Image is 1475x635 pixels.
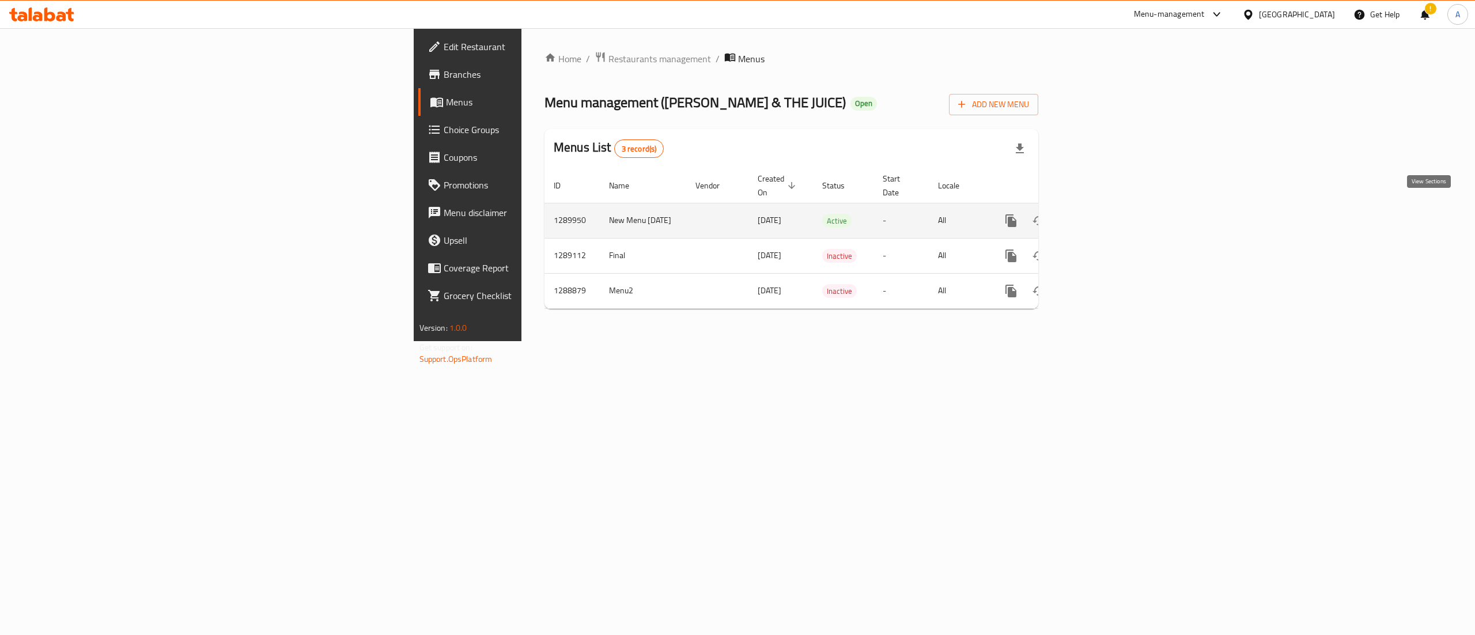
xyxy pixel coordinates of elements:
[614,139,664,158] div: Total records count
[938,179,974,192] span: Locale
[850,97,877,111] div: Open
[997,277,1025,305] button: more
[418,116,660,143] a: Choice Groups
[1134,7,1205,21] div: Menu-management
[446,95,651,109] span: Menus
[873,238,929,273] td: -
[997,242,1025,270] button: more
[444,233,651,247] span: Upsell
[758,172,799,199] span: Created On
[418,33,660,61] a: Edit Restaurant
[444,289,651,303] span: Grocery Checklist
[615,143,664,154] span: 3 record(s)
[822,285,857,298] span: Inactive
[873,273,929,308] td: -
[1025,207,1053,235] button: Change Status
[716,52,720,66] li: /
[958,97,1029,112] span: Add New Menu
[554,139,664,158] h2: Menus List
[444,178,651,192] span: Promotions
[949,94,1038,115] button: Add New Menu
[418,199,660,226] a: Menu disclaimer
[609,179,644,192] span: Name
[873,203,929,238] td: -
[929,203,988,238] td: All
[822,179,860,192] span: Status
[883,172,915,199] span: Start Date
[544,168,1117,309] table: enhanced table
[1006,135,1034,162] div: Export file
[758,283,781,298] span: [DATE]
[758,213,781,228] span: [DATE]
[544,51,1038,66] nav: breadcrumb
[418,88,660,116] a: Menus
[418,143,660,171] a: Coupons
[929,273,988,308] td: All
[554,179,576,192] span: ID
[449,320,467,335] span: 1.0.0
[822,214,852,228] span: Active
[418,61,660,88] a: Branches
[1025,277,1053,305] button: Change Status
[758,248,781,263] span: [DATE]
[419,320,448,335] span: Version:
[822,284,857,298] div: Inactive
[850,99,877,108] span: Open
[444,40,651,54] span: Edit Restaurant
[419,351,493,366] a: Support.OpsPlatform
[1455,8,1460,21] span: A
[738,52,765,66] span: Menus
[444,123,651,137] span: Choice Groups
[997,207,1025,235] button: more
[1259,8,1335,21] div: [GEOGRAPHIC_DATA]
[444,206,651,220] span: Menu disclaimer
[929,238,988,273] td: All
[444,67,651,81] span: Branches
[444,261,651,275] span: Coverage Report
[418,254,660,282] a: Coverage Report
[695,179,735,192] span: Vendor
[822,250,857,263] span: Inactive
[418,282,660,309] a: Grocery Checklist
[444,150,651,164] span: Coupons
[418,226,660,254] a: Upsell
[418,171,660,199] a: Promotions
[1025,242,1053,270] button: Change Status
[988,168,1117,203] th: Actions
[419,340,472,355] span: Get support on:
[544,89,846,115] span: Menu management ( [PERSON_NAME] & THE JUICE )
